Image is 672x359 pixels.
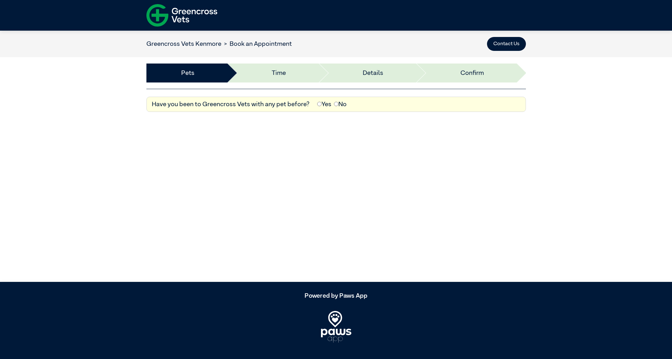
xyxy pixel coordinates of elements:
[146,41,221,47] a: Greencross Vets Kenmore
[317,100,331,109] label: Yes
[146,2,217,29] img: f-logo
[334,102,338,106] input: No
[321,311,351,343] img: PawsApp
[146,39,292,49] nav: breadcrumb
[181,68,194,78] a: Pets
[334,100,347,109] label: No
[487,37,526,51] button: Contact Us
[317,102,322,106] input: Yes
[146,292,526,300] h5: Powered by Paws App
[152,100,310,109] label: Have you been to Greencross Vets with any pet before?
[221,39,292,49] li: Book an Appointment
